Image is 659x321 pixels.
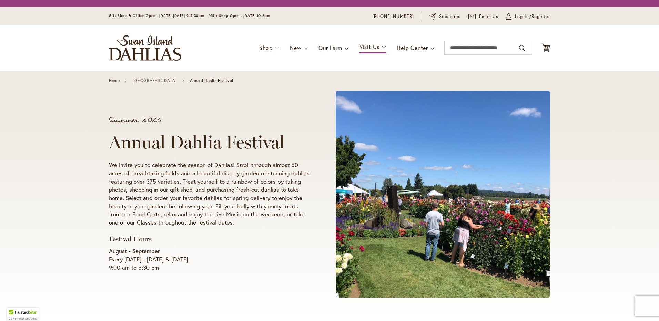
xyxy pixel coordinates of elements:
span: Visit Us [359,43,379,50]
span: Our Farm [318,44,342,51]
h3: Festival Hours [109,235,310,244]
p: August - September Every [DATE] - [DATE] & [DATE] 9:00 am to 5:30 pm [109,247,310,272]
a: Home [109,78,120,83]
span: Email Us [479,13,499,20]
a: [GEOGRAPHIC_DATA] [133,78,177,83]
span: New [290,44,301,51]
button: Search [519,43,525,54]
span: Gift Shop Open - [DATE] 10-3pm [210,13,270,18]
span: Gift Shop & Office Open - [DATE]-[DATE] 9-4:30pm / [109,13,210,18]
a: Email Us [468,13,499,20]
span: Help Center [397,44,428,51]
div: TrustedSite Certified [7,308,39,321]
span: Shop [259,44,273,51]
span: Annual Dahlia Festival [190,78,233,83]
a: store logo [109,35,181,61]
span: Subscribe [439,13,461,20]
p: Summer 2025 [109,117,310,124]
a: Subscribe [429,13,461,20]
a: [PHONE_NUMBER] [372,13,414,20]
span: Log In/Register [515,13,550,20]
a: Log In/Register [506,13,550,20]
h1: Annual Dahlia Festival [109,132,310,153]
p: We invite you to celebrate the season of Dahlias! Stroll through almost 50 acres of breathtaking ... [109,161,310,227]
